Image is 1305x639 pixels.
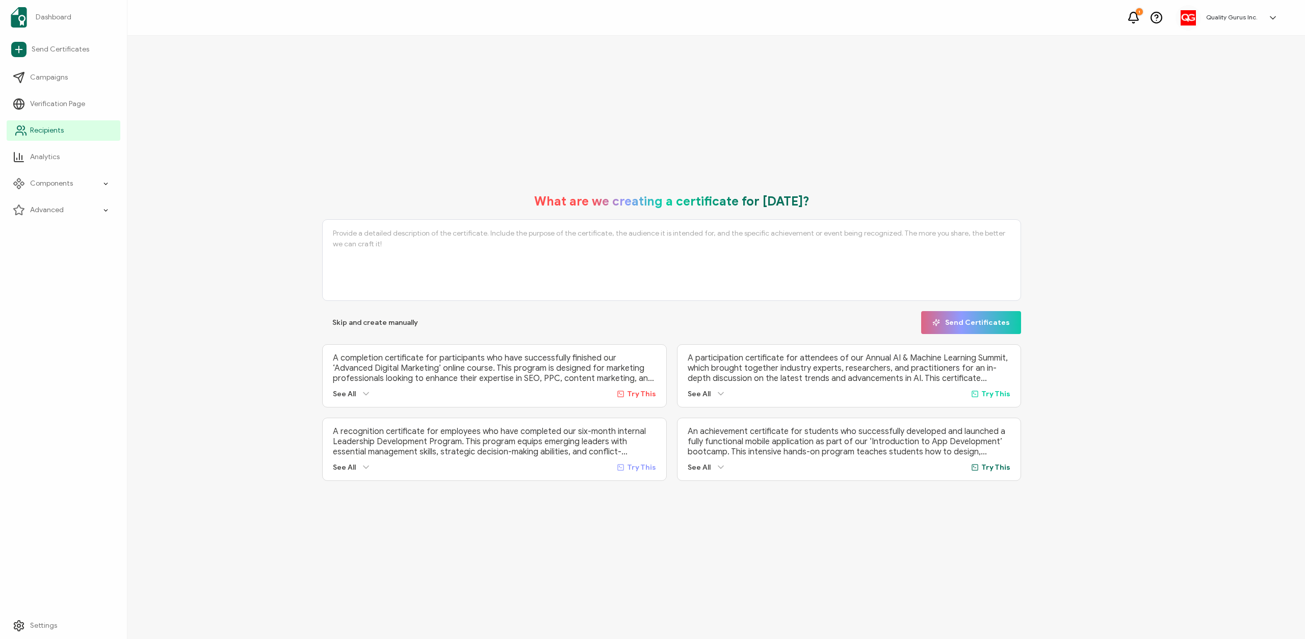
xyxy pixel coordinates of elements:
span: Dashboard [36,12,71,22]
span: See All [333,390,356,398]
span: Campaigns [30,72,68,83]
span: Analytics [30,152,60,162]
img: 91216a10-9783-40e9-bcd1-84595e326451.jpg [1181,10,1196,25]
button: Send Certificates [921,311,1021,334]
span: Try This [981,390,1010,398]
a: Recipients [7,120,120,141]
span: Try This [981,463,1010,472]
a: Campaigns [7,67,120,88]
span: Components [30,178,73,189]
div: 1 [1136,8,1143,15]
span: Send Certificates [32,44,89,55]
span: Verification Page [30,99,85,109]
h5: Quality Gurus Inc. [1206,14,1258,21]
span: Settings [30,621,57,631]
span: Advanced [30,205,64,215]
span: Recipients [30,125,64,136]
button: Skip and create manually [322,311,428,334]
span: Try This [627,463,656,472]
span: See All [688,463,711,472]
img: sertifier-logomark-colored.svg [11,7,27,28]
a: Send Certificates [7,38,120,61]
p: A participation certificate for attendees of our Annual AI & Machine Learning Summit, which broug... [688,353,1011,384]
span: See All [688,390,711,398]
p: A recognition certificate for employees who have completed our six-month internal Leadership Deve... [333,426,656,457]
span: Skip and create manually [332,319,418,326]
h1: What are we creating a certificate for [DATE]? [534,194,810,209]
p: A completion certificate for participants who have successfully finished our ‘Advanced Digital Ma... [333,353,656,384]
p: An achievement certificate for students who successfully developed and launched a fully functiona... [688,426,1011,457]
a: Analytics [7,147,120,167]
a: Dashboard [7,3,120,32]
a: Settings [7,616,120,636]
span: Try This [627,390,656,398]
span: Send Certificates [932,319,1010,326]
a: Verification Page [7,94,120,114]
span: See All [333,463,356,472]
